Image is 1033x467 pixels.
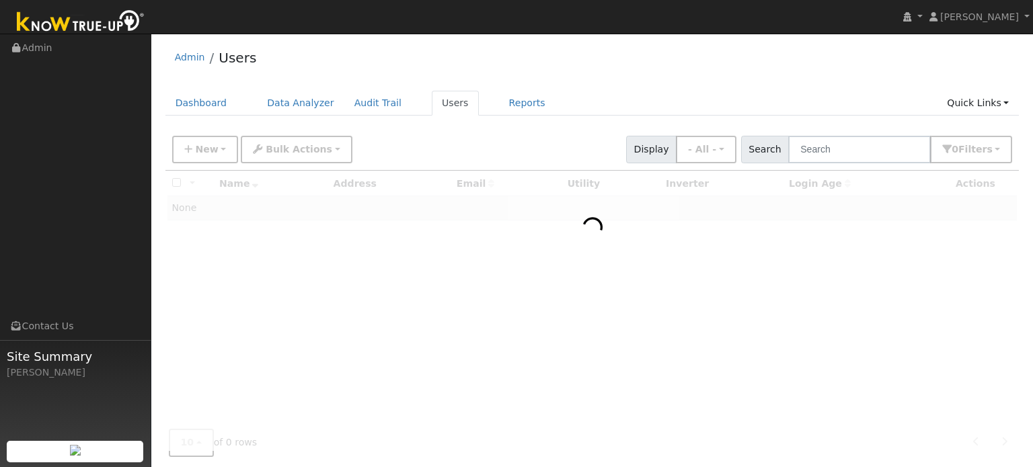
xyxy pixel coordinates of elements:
[7,347,144,366] span: Site Summary
[195,144,218,155] span: New
[987,144,992,155] span: s
[266,144,332,155] span: Bulk Actions
[175,52,205,62] a: Admin
[741,136,789,163] span: Search
[7,366,144,380] div: [PERSON_NAME]
[930,136,1012,163] button: 0Filters
[241,136,352,163] button: Bulk Actions
[788,136,931,163] input: Search
[958,144,993,155] span: Filter
[257,91,344,116] a: Data Analyzer
[676,136,736,163] button: - All -
[10,7,151,38] img: Know True-Up
[937,91,1019,116] a: Quick Links
[940,11,1019,22] span: [PERSON_NAME]
[499,91,556,116] a: Reports
[70,445,81,456] img: retrieve
[172,136,239,163] button: New
[344,91,412,116] a: Audit Trail
[432,91,479,116] a: Users
[626,136,677,163] span: Display
[165,91,237,116] a: Dashboard
[219,50,256,66] a: Users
